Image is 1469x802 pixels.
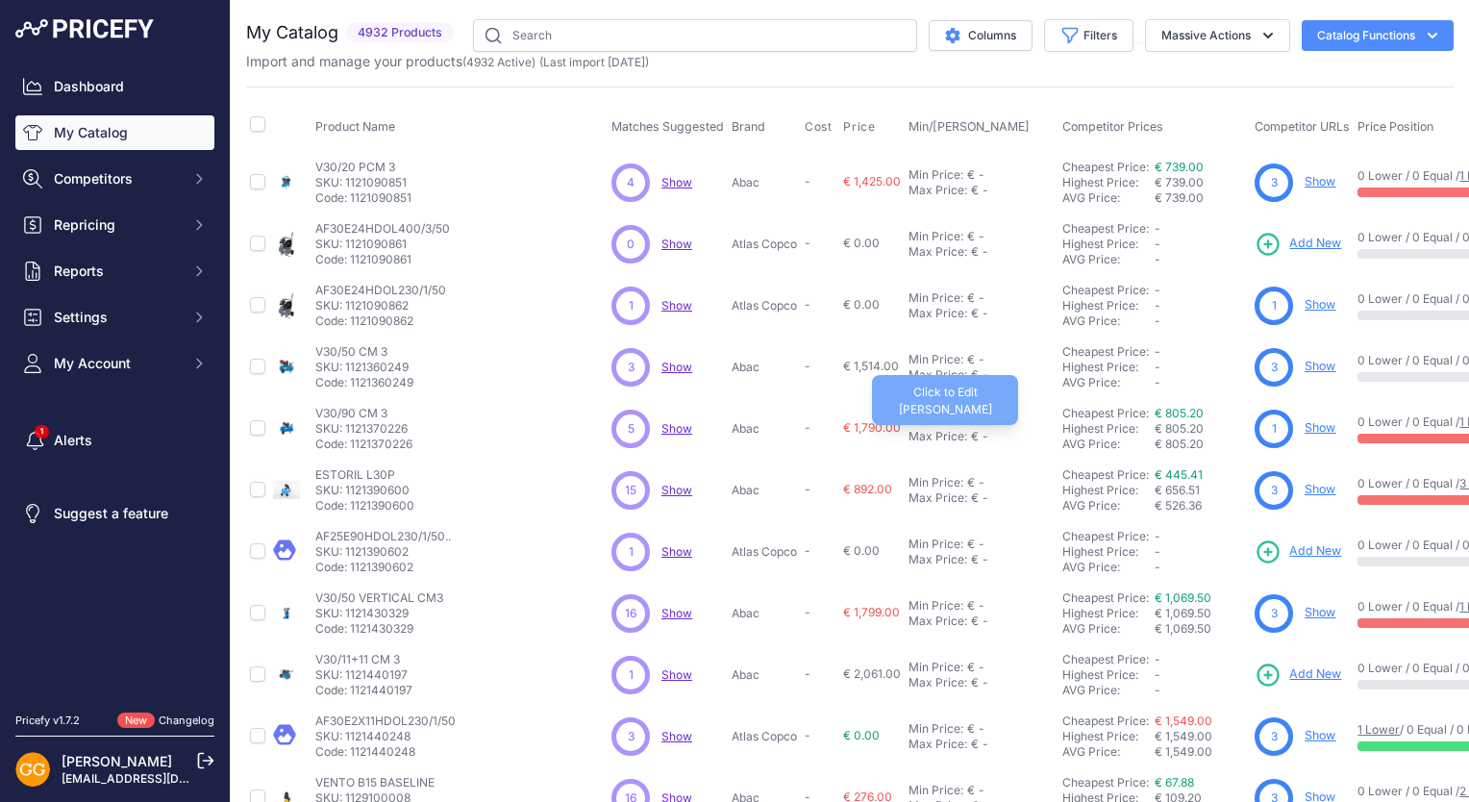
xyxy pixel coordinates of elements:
[54,354,180,373] span: My Account
[1271,174,1278,191] span: 3
[1062,621,1155,637] div: AVG Price:
[1271,359,1278,376] span: 3
[1155,744,1247,760] div: € 1,549.00
[246,52,649,71] p: Import and manage your products
[1062,175,1155,190] div: Highest Price:
[1062,119,1163,134] span: Competitor Prices
[1062,544,1155,560] div: Highest Price:
[971,552,979,567] div: €
[971,614,979,629] div: €
[805,605,810,619] span: -
[315,283,446,298] p: AF30E24HDOL230/1/50
[971,306,979,321] div: €
[1062,683,1155,698] div: AVG Price:
[54,169,180,188] span: Competitors
[628,728,635,745] span: 3
[1155,667,1160,682] span: -
[611,119,724,134] span: Matches Suggested
[1062,667,1155,683] div: Highest Price:
[1271,605,1278,622] span: 3
[1062,775,1149,789] a: Cheapest Price:
[315,344,413,360] p: V30/50 CM 3
[805,543,810,558] span: -
[1155,175,1204,189] span: € 739.00
[909,598,963,614] div: Min Price:
[909,352,963,367] div: Min Price:
[1062,237,1155,252] div: Highest Price:
[462,55,535,69] span: ( )
[732,667,797,683] p: Abac
[979,367,988,383] div: -
[1155,775,1194,789] a: € 67.88
[732,237,797,252] p: Atlas Copco
[1062,560,1155,575] div: AVG Price:
[909,783,963,798] div: Min Price:
[315,467,414,483] p: ESTORIL L30P
[971,183,979,198] div: €
[1155,221,1160,236] span: -
[1062,375,1155,390] div: AVG Price:
[315,560,451,575] p: Code: 1121390602
[1155,467,1203,482] a: € 445.41
[315,252,450,267] p: Code: 1121090861
[971,244,979,260] div: €
[1062,652,1149,666] a: Cheapest Price:
[1289,542,1341,561] span: Add New
[315,298,446,313] p: SKU: 1121090862
[1062,344,1149,359] a: Cheapest Price:
[1155,590,1211,605] a: € 1,069.50
[54,215,180,235] span: Repricing
[315,729,456,744] p: SKU: 1121440248
[1062,298,1155,313] div: Highest Price:
[117,713,155,729] span: New
[1155,483,1200,497] span: € 656.51
[979,429,988,444] div: -
[909,490,967,506] div: Max Price:
[466,55,532,69] a: 4932 Active
[661,421,692,436] a: Show
[629,543,634,561] span: 1
[1062,252,1155,267] div: AVG Price:
[1155,375,1160,389] span: -
[979,675,988,690] div: -
[627,236,635,253] span: 0
[805,119,835,135] button: Cost
[1062,714,1149,728] a: Cheapest Price:
[1155,437,1247,452] div: € 805.20
[1305,482,1335,496] a: Show
[15,115,214,150] a: My Catalog
[315,406,412,421] p: V30/90 CM 3
[315,119,395,134] span: Product Name
[909,614,967,629] div: Max Price:
[628,420,635,438] span: 5
[843,420,901,435] span: € 1,790.00
[54,308,180,327] span: Settings
[661,544,692,559] a: Show
[661,667,692,682] span: Show
[315,421,412,437] p: SKU: 1121370226
[15,423,214,458] a: Alerts
[732,483,797,498] p: Abac
[732,360,797,375] p: Abac
[909,167,963,183] div: Min Price:
[971,737,979,752] div: €
[1155,344,1160,359] span: -
[1255,119,1350,134] span: Competitor URLs
[967,229,975,244] div: €
[1155,406,1204,420] a: € 805.20
[1155,298,1160,313] span: -
[909,552,967,567] div: Max Price:
[315,221,450,237] p: AF30E24HDOL400/3/50
[1062,406,1149,420] a: Cheapest Price:
[315,667,412,683] p: SKU: 1121440197
[975,598,984,614] div: -
[1255,539,1341,565] a: Add New
[805,174,810,188] span: -
[979,490,988,506] div: -
[661,729,692,743] span: Show
[1305,605,1335,619] a: Show
[661,175,692,189] span: Show
[315,606,443,621] p: SKU: 1121430329
[315,190,411,206] p: Code: 1121090851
